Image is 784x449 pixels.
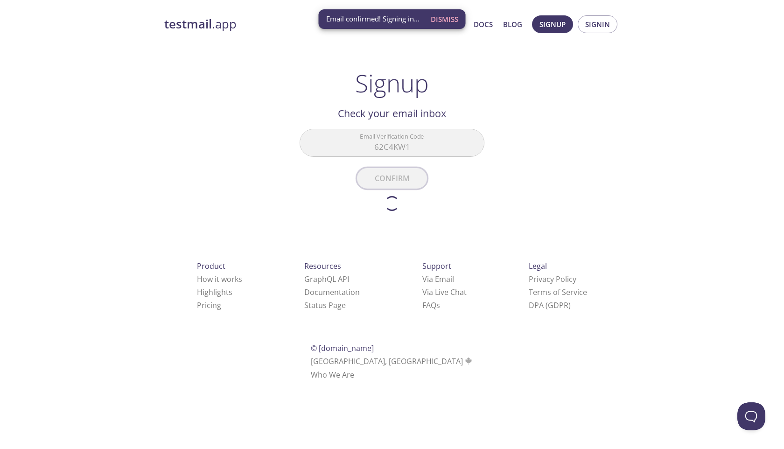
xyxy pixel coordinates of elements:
a: Privacy Policy [529,274,576,284]
a: Docs [474,18,493,30]
a: Who We Are [311,370,354,380]
span: Resources [304,261,341,271]
button: Signin [578,15,617,33]
button: Signup [532,15,573,33]
span: Email confirmed! Signing in... [326,14,420,24]
a: Highlights [197,287,232,297]
span: © [DOMAIN_NAME] [311,343,374,353]
span: Legal [529,261,547,271]
a: Blog [503,18,522,30]
span: Support [422,261,451,271]
a: Documentation [304,287,360,297]
iframe: Help Scout Beacon - Open [737,402,765,430]
a: GraphQL API [304,274,349,284]
span: Signin [585,18,610,30]
button: Dismiss [427,10,462,28]
strong: testmail [164,16,212,32]
span: Dismiss [431,13,458,25]
span: s [436,300,440,310]
h2: Check your email inbox [300,105,484,121]
span: Product [197,261,225,271]
a: FAQ [422,300,440,310]
a: Terms of Service [529,287,587,297]
a: How it works [197,274,242,284]
span: [GEOGRAPHIC_DATA], [GEOGRAPHIC_DATA] [311,356,474,366]
h1: Signup [355,69,429,97]
a: Via Email [422,274,454,284]
span: Signup [539,18,566,30]
a: Via Live Chat [422,287,467,297]
a: Pricing [197,300,221,310]
a: testmail.app [164,16,384,32]
a: DPA (GDPR) [529,300,571,310]
a: Status Page [304,300,346,310]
